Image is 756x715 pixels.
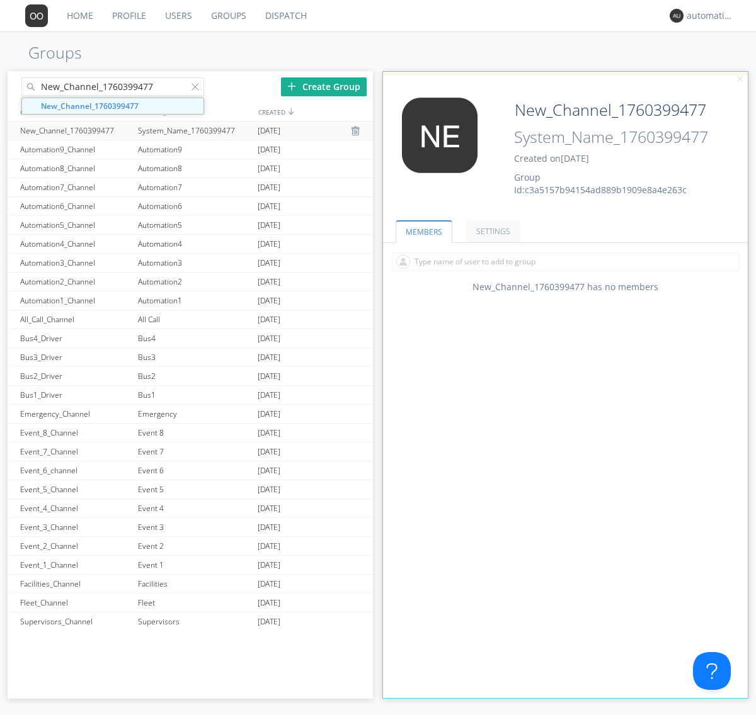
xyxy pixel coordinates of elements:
[8,273,373,291] a: Automation2_ChannelAutomation2[DATE]
[17,159,135,177] div: Automation8_Channel
[736,75,745,84] img: cancel.svg
[135,291,255,310] div: Automation1
[17,197,135,215] div: Automation6_Channel
[135,499,255,517] div: Event 4
[135,612,255,631] div: Supervisors
[670,9,684,23] img: 373638.png
[8,140,373,159] a: Automation9_ChannelAutomation9[DATE]
[258,518,280,537] span: [DATE]
[510,125,713,149] input: System Name
[561,152,589,164] span: [DATE]
[258,480,280,499] span: [DATE]
[135,442,255,461] div: Event 7
[8,367,373,386] a: Bus2_DriverBus2[DATE]
[258,329,280,348] span: [DATE]
[8,254,373,273] a: Automation3_ChannelAutomation3[DATE]
[258,556,280,575] span: [DATE]
[135,178,255,196] div: Automation7
[8,499,373,518] a: Event_4_ChannelEvent 4[DATE]
[8,556,373,575] a: Event_1_ChannelEvent 1[DATE]
[510,98,713,123] input: Group Name
[466,220,520,242] a: SETTINGS
[135,273,255,291] div: Automation2
[17,291,135,310] div: Automation1_Channel
[258,159,280,178] span: [DATE]
[8,159,373,178] a: Automation8_ChannelAutomation8[DATE]
[255,103,374,121] div: CREATED
[258,461,280,480] span: [DATE]
[8,594,373,612] a: Fleet_ChannelFleet[DATE]
[8,518,373,537] a: Event_3_ChannelEvent 3[DATE]
[135,310,255,329] div: All Call
[41,101,139,111] strong: New_Channel_1760399477
[392,252,739,271] input: Type name of user to add to group
[21,77,204,96] input: Search groups
[8,386,373,405] a: Bus1_DriverBus1[DATE]
[135,480,255,498] div: Event 5
[17,575,135,593] div: Facilities_Channel
[258,121,280,140] span: [DATE]
[17,235,135,253] div: Automation4_Channel
[258,386,280,405] span: [DATE]
[17,121,135,140] div: New_Channel_1760399477
[258,140,280,159] span: [DATE]
[258,367,280,386] span: [DATE]
[135,518,255,536] div: Event 3
[17,556,135,574] div: Event_1_Channel
[8,216,373,235] a: Automation5_ChannelAutomation5[DATE]
[135,254,255,272] div: Automation3
[135,575,255,593] div: Facilities
[258,424,280,442] span: [DATE]
[514,171,687,196] span: Group Id: c3a5157b94154ad889b1909e8a4e263c
[17,348,135,366] div: Bus3_Driver
[135,197,255,215] div: Automation6
[8,612,373,631] a: Supervisors_ChannelSupervisors[DATE]
[8,291,373,310] a: Automation1_ChannelAutomation1[DATE]
[8,575,373,594] a: Facilities_ChannelFacilities[DATE]
[8,461,373,480] a: Event_6_channelEvent 6[DATE]
[258,594,280,612] span: [DATE]
[17,461,135,480] div: Event_6_channel
[17,329,135,347] div: Bus4_Driver
[258,575,280,594] span: [DATE]
[287,82,296,91] img: plus.svg
[135,594,255,612] div: Fleet
[135,140,255,159] div: Automation9
[17,310,135,329] div: All_Call_Channel
[687,9,734,22] div: automation+dispatcher0014
[514,152,589,164] span: Created on
[135,329,255,347] div: Bus4
[8,178,373,197] a: Automation7_ChannelAutomation7[DATE]
[17,499,135,517] div: Event_4_Channel
[258,254,280,273] span: [DATE]
[8,480,373,499] a: Event_5_ChannelEvent 5[DATE]
[396,220,452,243] a: MEMBERS
[135,461,255,480] div: Event 6
[258,405,280,424] span: [DATE]
[135,424,255,442] div: Event 8
[17,612,135,631] div: Supervisors_Channel
[693,652,731,690] iframe: Toggle Customer Support
[135,216,255,234] div: Automation5
[135,159,255,177] div: Automation8
[17,254,135,272] div: Automation3_Channel
[8,348,373,367] a: Bus3_DriverBus3[DATE]
[8,537,373,556] a: Event_2_ChannelEvent 2[DATE]
[17,367,135,385] div: Bus2_Driver
[135,556,255,574] div: Event 1
[135,405,255,423] div: Emergency
[17,216,135,234] div: Automation5_Channel
[258,178,280,197] span: [DATE]
[258,197,280,216] span: [DATE]
[135,537,255,555] div: Event 2
[135,235,255,253] div: Automation4
[17,442,135,461] div: Event_7_Channel
[17,178,135,196] div: Automation7_Channel
[17,405,135,423] div: Emergency_Channel
[135,348,255,366] div: Bus3
[258,273,280,291] span: [DATE]
[17,480,135,498] div: Event_5_Channel
[8,329,373,348] a: Bus4_DriverBus4[DATE]
[8,405,373,424] a: Emergency_ChannelEmergency[DATE]
[17,386,135,404] div: Bus1_Driver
